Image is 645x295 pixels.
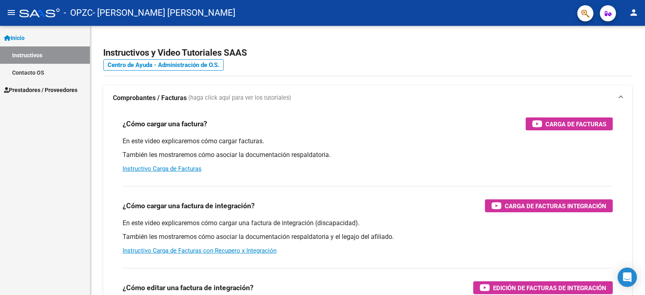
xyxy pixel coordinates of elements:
[526,117,613,130] button: Carga de Facturas
[93,4,235,22] span: - [PERSON_NAME] [PERSON_NAME]
[123,151,613,159] p: También les mostraremos cómo asociar la documentación respaldatoria.
[6,8,16,17] mat-icon: menu
[123,165,202,172] a: Instructivo Carga de Facturas
[123,282,254,293] h3: ¿Cómo editar una factura de integración?
[123,118,207,130] h3: ¿Cómo cargar una factura?
[629,8,639,17] mat-icon: person
[505,201,606,211] span: Carga de Facturas Integración
[123,232,613,241] p: También les mostraremos cómo asociar la documentación respaldatoria y el legajo del afiliado.
[188,94,291,103] span: (haga click aquí para ver los tutoriales)
[103,85,632,111] mat-expansion-panel-header: Comprobantes / Facturas (haga click aquí para ver los tutoriales)
[4,33,25,42] span: Inicio
[103,45,632,61] h2: Instructivos y Video Tutoriales SAAS
[123,247,277,254] a: Instructivo Carga de Facturas con Recupero x Integración
[123,219,613,228] p: En este video explicaremos cómo cargar una factura de integración (discapacidad).
[123,200,255,211] h3: ¿Cómo cargar una factura de integración?
[123,137,613,146] p: En este video explicaremos cómo cargar facturas.
[618,268,637,287] div: Open Intercom Messenger
[113,94,187,103] strong: Comprobantes / Facturas
[473,281,613,294] button: Edición de Facturas de integración
[103,59,224,71] a: Centro de Ayuda - Administración de O.S.
[493,283,606,293] span: Edición de Facturas de integración
[545,119,606,129] span: Carga de Facturas
[4,86,77,94] span: Prestadores / Proveedores
[64,4,93,22] span: - OPZC
[485,199,613,212] button: Carga de Facturas Integración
